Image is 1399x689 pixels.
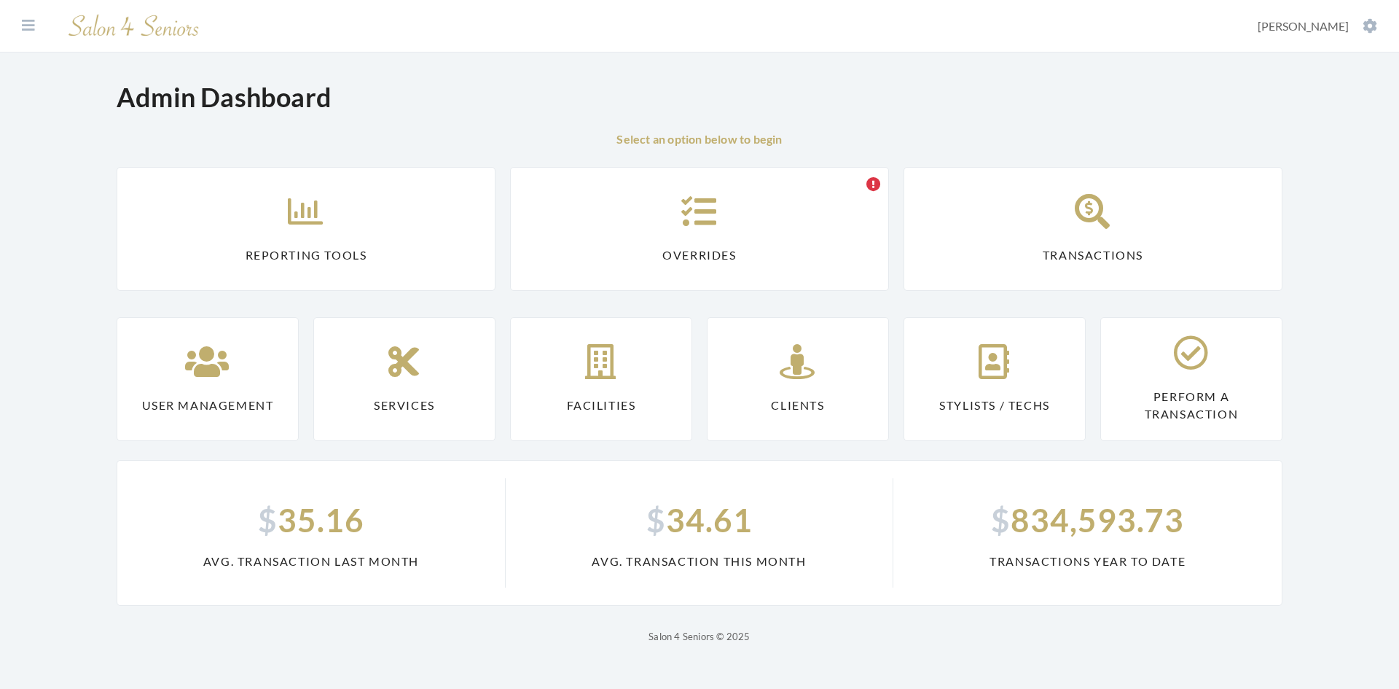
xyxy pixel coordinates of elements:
button: [PERSON_NAME] [1253,18,1382,34]
span: Avg. Transaction Last Month [135,553,487,570]
img: Salon 4 Seniors [61,9,207,43]
a: User Management [117,317,299,441]
a: Transactions [904,167,1282,291]
span: [PERSON_NAME] [1258,19,1349,33]
span: 834,593.73 [911,496,1264,544]
a: Reporting Tools [117,167,495,291]
h1: Admin Dashboard [117,82,332,113]
a: Facilities [510,317,692,441]
a: Stylists / Techs [904,317,1086,441]
span: 35.16 [135,496,487,544]
a: Clients [707,317,889,441]
a: Services [313,317,495,441]
span: 34.61 [523,496,876,544]
p: Salon 4 Seniors © 2025 [117,628,1282,645]
span: Transactions Year To Date [911,553,1264,570]
a: Overrides [510,167,889,291]
a: Perform a Transaction [1100,317,1282,441]
p: Select an option below to begin [117,131,1282,148]
span: Avg. Transaction This Month [523,553,876,570]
